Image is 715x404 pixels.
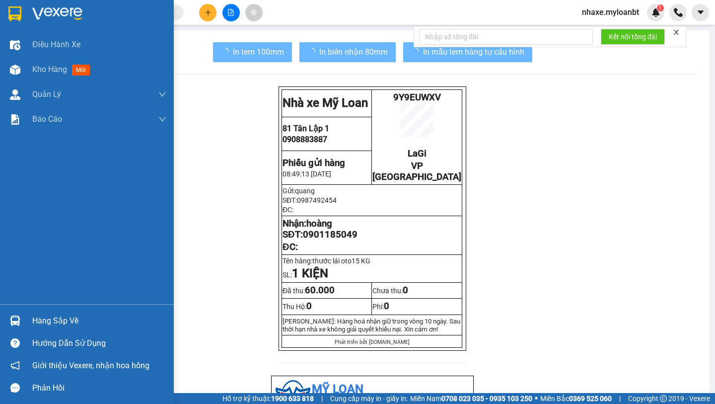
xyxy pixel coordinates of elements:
span: caret-down [696,8,705,17]
span: 0 [384,301,389,312]
span: 1 [658,4,662,11]
span: thước lái oto [312,257,375,265]
span: ⚪️ [535,397,538,401]
li: VP VP [GEOGRAPHIC_DATA] [69,42,132,75]
li: Mỹ Loan [5,5,144,24]
span: 0 [403,285,408,296]
img: warehouse-icon [10,65,20,75]
input: Nhập số tổng đài [419,29,593,45]
span: | [619,393,621,404]
span: 08:49:13 [DATE] [283,170,331,178]
span: In biên nhận 80mm [319,46,388,58]
sup: 1 [657,4,664,11]
div: Phản hồi [32,381,166,396]
span: Phát triển bởi [DOMAIN_NAME] [335,339,410,345]
span: close [673,29,680,36]
button: In biên nhận 80mm [299,42,396,62]
div: Hàng sắp về [32,314,166,328]
button: In mẫu tem hàng tự cấu hình [403,42,532,62]
span: 60.000 [305,285,335,296]
span: Giới thiệu Vexere, nhận hoa hồng [32,359,149,372]
span: 1 [292,266,299,280]
span: hoàng [306,218,332,229]
img: logo-vxr [8,6,21,21]
td: Phí: [372,299,462,315]
span: Kho hàng [32,65,67,74]
button: Kết nối tổng đài [601,29,665,45]
span: In mẫu tem hàng tự cấu hình [423,46,524,58]
span: question-circle [10,338,20,348]
span: SL: [283,271,328,279]
span: aim [250,9,257,16]
span: Miền Nam [410,393,532,404]
span: loading [221,48,233,56]
td: Chưa thu: [372,283,462,299]
td: Đã thu: [282,283,372,299]
span: down [158,115,166,123]
img: phone-icon [674,8,683,17]
button: plus [199,4,216,21]
img: warehouse-icon [10,316,20,326]
span: 0987492454 [297,196,337,204]
span: Điều hành xe [32,38,80,51]
p: Gửi: [283,187,461,195]
img: warehouse-icon [10,89,20,100]
img: warehouse-icon [10,40,20,50]
strong: 0708 023 035 - 0935 103 250 [441,395,532,403]
span: LaGi [408,148,427,159]
button: In tem 100mm [213,42,292,62]
span: 15 KG [352,257,370,265]
span: plus [205,9,212,16]
li: Mỹ Loan [276,380,469,399]
strong: Phiếu gửi hàng [283,158,345,168]
span: file-add [227,9,234,16]
img: logo.jpg [5,5,40,40]
li: VP LaGi [5,42,69,53]
strong: Nhận: SĐT: [283,218,357,240]
img: solution-icon [10,114,20,125]
span: Miền Bắc [540,393,612,404]
strong: KIỆN [299,266,328,280]
div: Hướng dẫn sử dụng [32,336,166,351]
strong: 0369 525 060 [569,395,612,403]
span: ĐC: [283,242,297,252]
td: Thu Hộ: [282,299,372,315]
span: nhaxe.myloanbt [574,6,647,18]
span: down [158,90,166,98]
strong: 1900 633 818 [271,395,314,403]
span: loading [411,48,423,56]
button: file-add [222,4,240,21]
p: Tên hàng: [283,257,461,265]
span: VP [GEOGRAPHIC_DATA] [372,161,461,182]
span: loading [307,48,319,56]
span: [PERSON_NAME]: Hàng hoá nhận giữ trong vòng 10 ngày. Sau thời hạn nhà xe không giải quy... [283,318,460,333]
span: 0901185049 [303,229,357,240]
span: Hỗ trợ kỹ thuật: [222,393,314,404]
strong: Nhà xe Mỹ Loan [283,96,368,110]
span: environment [5,55,12,62]
span: Kết nối tổng đài [609,31,657,42]
span: message [10,383,20,393]
span: 0 [306,301,312,312]
span: SĐT: [283,196,337,204]
span: mới [72,65,90,76]
span: Báo cáo [32,113,62,125]
span: | [321,393,323,404]
span: copyright [660,395,667,402]
span: notification [10,361,20,370]
button: caret-down [692,4,709,21]
span: ĐC: [283,206,293,214]
span: Quản Lý [32,88,61,100]
button: aim [245,4,263,21]
b: 33 Bác Ái, P Phước Hội, TX Lagi [5,55,66,74]
span: quang [295,187,315,195]
img: icon-new-feature [651,8,660,17]
span: 81 Tân Lập 1 [283,124,329,133]
span: Cung cấp máy in - giấy in: [330,393,408,404]
span: 0908883887 [283,135,327,144]
span: In tem 100mm [233,46,284,58]
span: 9Y9EUWXV [393,92,441,103]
